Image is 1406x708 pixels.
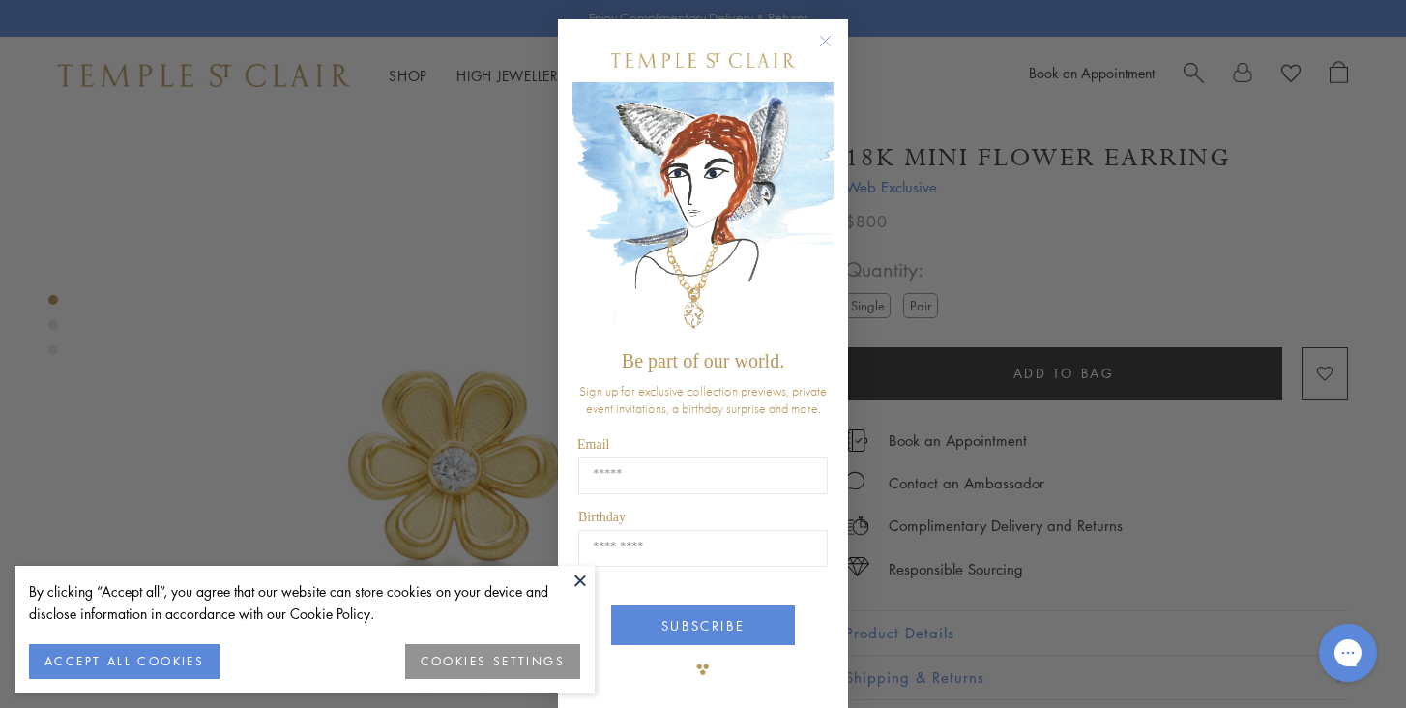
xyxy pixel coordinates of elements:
img: c4a9eb12-d91a-4d4a-8ee0-386386f4f338.jpeg [572,82,834,340]
img: Temple St. Clair [611,53,795,68]
span: Email [577,437,609,452]
button: SUBSCRIBE [611,605,795,645]
span: Be part of our world. [622,350,784,371]
div: By clicking “Accept all”, you agree that our website can store cookies on your device and disclos... [29,580,580,625]
button: ACCEPT ALL COOKIES [29,644,220,679]
button: Close dialog [823,39,847,63]
input: Email [578,457,828,494]
iframe: Gorgias live chat messenger [1309,617,1387,689]
img: TSC [684,650,722,689]
span: Sign up for exclusive collection previews, private event invitations, a birthday surprise and more. [579,382,827,417]
button: COOKIES SETTINGS [405,644,580,679]
span: Birthday [578,510,626,524]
